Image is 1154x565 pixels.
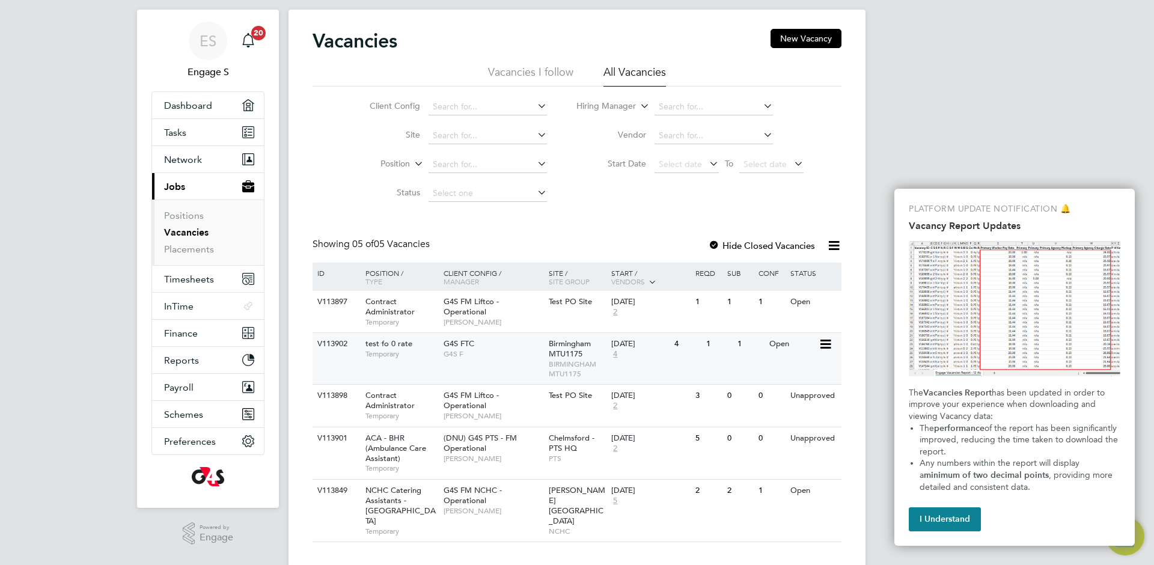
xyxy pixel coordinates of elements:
span: Dashboard [164,100,212,111]
label: Status [351,187,420,198]
label: Vendor [577,129,646,140]
span: of the report has been significantly improved, reducing the time taken to download the report. [920,423,1120,457]
div: Open [766,333,819,355]
div: 1 [692,291,724,313]
label: Site [351,129,420,140]
span: Select date [659,159,702,169]
span: [PERSON_NAME] [444,317,543,327]
div: 0 [756,427,787,450]
div: 3 [692,385,724,407]
div: Vacancy Report Updates [894,189,1135,546]
span: 4 [611,349,619,359]
span: NCHC Catering Assistants - [GEOGRAPHIC_DATA] [365,485,436,526]
div: V113898 [314,385,356,407]
div: 1 [756,291,787,313]
span: PTS [549,454,606,463]
div: Conf [756,263,787,283]
div: [DATE] [611,297,689,307]
input: Search for... [429,127,547,144]
div: 0 [724,385,756,407]
li: All Vacancies [603,65,666,87]
div: Status [787,263,840,283]
div: Showing [313,238,432,251]
span: To [721,156,737,171]
div: 1 [724,291,756,313]
div: V113849 [314,480,356,502]
span: InTime [164,301,194,312]
span: Reports [164,355,199,366]
input: Search for... [655,127,773,144]
span: Engage S [151,65,264,79]
span: Finance [164,328,198,339]
span: 05 Vacancies [352,238,430,250]
input: Search for... [429,156,547,173]
span: Test PO Site [549,296,592,307]
span: Contract Administrator [365,296,415,317]
div: 0 [724,427,756,450]
a: Go to account details [151,22,264,79]
strong: performance [934,423,985,433]
a: Vacancies [164,227,209,238]
span: Any numbers within the report will display a [920,458,1082,480]
span: 20 [251,26,266,40]
span: Select date [743,159,787,169]
span: , providing more detailed and consistent data. [920,470,1115,492]
label: Start Date [577,158,646,169]
span: (DNU) G4S PTS - FM Operational [444,433,517,453]
div: Unapproved [787,427,840,450]
span: [PERSON_NAME] [444,454,543,463]
span: Payroll [164,382,194,393]
span: Temporary [365,349,438,359]
div: [DATE] [611,433,689,444]
label: Position [341,158,410,170]
h2: Vacancies [313,29,397,53]
div: 2 [724,480,756,502]
div: Unapproved [787,385,840,407]
div: 1 [703,333,734,355]
h2: Vacancy Report Updates [909,220,1120,231]
span: G4S F [444,349,543,359]
strong: Vacancies Report [923,388,992,398]
div: 0 [756,385,787,407]
div: ID [314,263,356,283]
img: g4s-logo-retina.png [192,467,224,486]
span: Jobs [164,181,185,192]
button: New Vacancy [771,29,841,48]
span: [PERSON_NAME] [444,506,543,516]
span: Temporary [365,527,438,536]
span: Temporary [365,317,438,327]
span: Temporary [365,463,438,473]
div: Site / [546,263,609,292]
div: 2 [692,480,724,502]
span: Test PO Site [549,390,592,400]
span: Powered by [200,522,233,533]
span: G4S FM Liftco - Operational [444,390,499,411]
span: 5 [611,496,619,506]
li: Vacancies I follow [488,65,573,87]
span: The [909,388,923,398]
span: Timesheets [164,273,214,285]
span: test fo 0 rate [365,338,412,349]
span: Tasks [164,127,186,138]
div: V113902 [314,333,356,355]
div: Reqd [692,263,724,283]
span: G4S FTC [444,338,474,349]
span: Manager [444,276,479,286]
div: [DATE] [611,339,668,349]
span: G4S FM Liftco - Operational [444,296,499,317]
span: has been updated in order to improve your experience when downloading and viewing Vacancy data: [909,388,1107,421]
div: V113901 [314,427,356,450]
a: Placements [164,243,214,255]
p: PLATFORM UPDATE NOTIFICATION 🔔 [909,203,1120,215]
button: I Understand [909,507,981,531]
label: Client Config [351,100,420,111]
a: Tasks [152,119,264,145]
strong: minimum of two decimal points [924,470,1049,480]
span: Vendors [611,276,645,286]
div: V113897 [314,291,356,313]
img: Highlight Columns with Numbers in the Vacancies Report [909,241,1120,376]
span: Contract Administrator [365,390,415,411]
span: [PERSON_NAME] [444,411,543,421]
span: Preferences [164,436,216,447]
span: Engage [200,533,233,543]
